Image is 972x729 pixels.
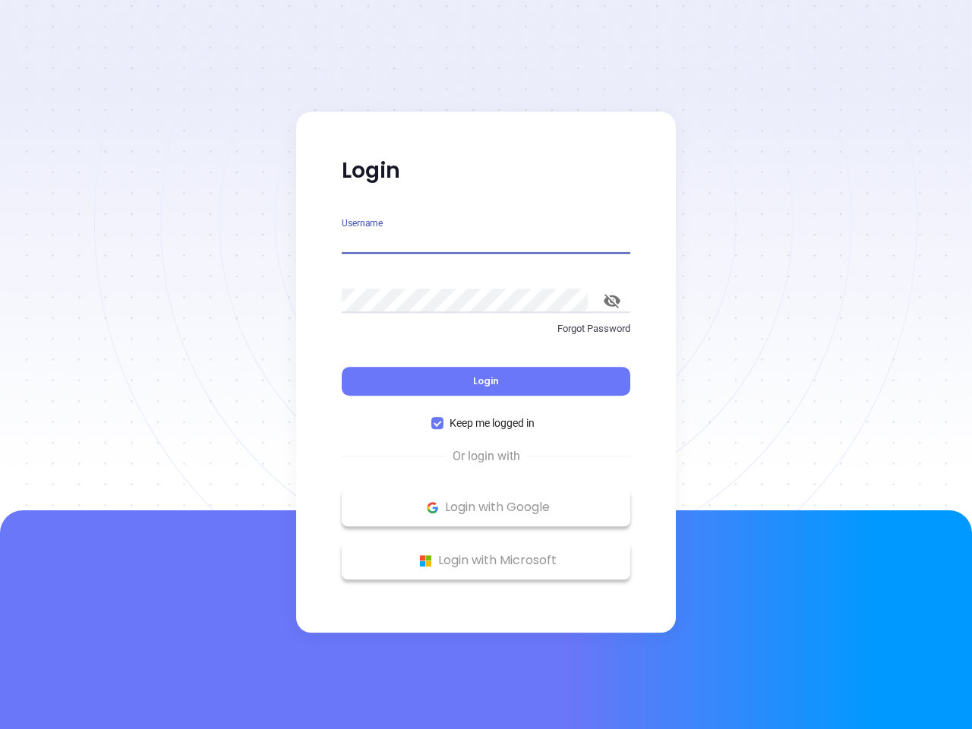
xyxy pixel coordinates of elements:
[443,415,541,431] span: Keep me logged in
[342,321,630,336] p: Forgot Password
[416,551,435,570] img: Microsoft Logo
[594,282,630,319] button: toggle password visibility
[445,447,528,465] span: Or login with
[342,219,383,228] label: Username
[342,157,630,185] p: Login
[342,541,630,579] button: Microsoft Logo Login with Microsoft
[342,488,630,526] button: Google Logo Login with Google
[349,496,623,519] p: Login with Google
[349,549,623,572] p: Login with Microsoft
[473,374,499,387] span: Login
[342,367,630,396] button: Login
[342,321,630,349] a: Forgot Password
[423,498,442,517] img: Google Logo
